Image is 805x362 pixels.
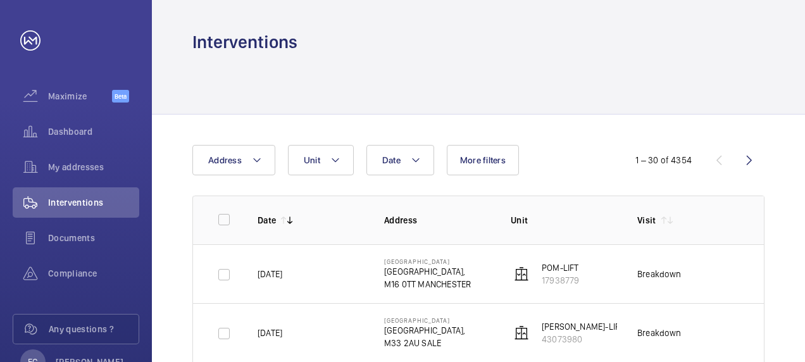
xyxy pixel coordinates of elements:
[384,265,471,278] p: [GEOGRAPHIC_DATA],
[384,316,465,324] p: [GEOGRAPHIC_DATA]
[366,145,434,175] button: Date
[637,214,656,227] p: Visit
[49,323,139,335] span: Any questions ?
[48,267,139,280] span: Compliance
[384,214,490,227] p: Address
[112,90,129,103] span: Beta
[514,266,529,282] img: elevator.svg
[637,327,682,339] div: Breakdown
[384,278,471,290] p: M16 0TT MANCHESTER
[48,196,139,209] span: Interventions
[514,325,529,340] img: elevator.svg
[192,30,297,54] h1: Interventions
[258,268,282,280] p: [DATE]
[460,155,506,165] span: More filters
[542,320,624,333] p: [PERSON_NAME]-LIFT
[258,214,276,227] p: Date
[258,327,282,339] p: [DATE]
[48,232,139,244] span: Documents
[511,214,617,227] p: Unit
[542,261,579,274] p: POM-LIFT
[48,161,139,173] span: My addresses
[208,155,242,165] span: Address
[542,333,624,346] p: 43073980
[637,268,682,280] div: Breakdown
[542,274,579,287] p: 17938779
[288,145,354,175] button: Unit
[384,324,465,337] p: [GEOGRAPHIC_DATA],
[447,145,519,175] button: More filters
[48,90,112,103] span: Maximize
[384,337,465,349] p: M33 2AU SALE
[384,258,471,265] p: [GEOGRAPHIC_DATA]
[382,155,401,165] span: Date
[635,154,692,166] div: 1 – 30 of 4354
[192,145,275,175] button: Address
[304,155,320,165] span: Unit
[48,125,139,138] span: Dashboard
